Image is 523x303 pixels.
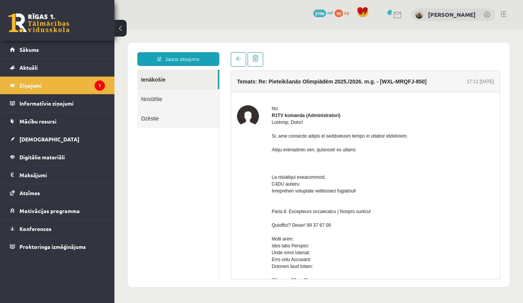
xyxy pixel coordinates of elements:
[19,95,105,112] legend: Informatīvie ziņojumi
[10,220,105,237] a: Konferences
[10,95,105,112] a: Informatīvie ziņojumi
[19,46,39,53] span: Sākums
[122,76,145,98] img: R1TV komanda
[19,118,56,125] span: Mācību resursi
[19,64,38,71] span: Aktuāli
[313,10,326,17] span: 2196
[23,40,103,60] a: Ienākošie
[8,13,69,32] a: Rīgas 1. Tālmācības vidusskola
[10,130,105,148] a: [DEMOGRAPHIC_DATA]
[19,136,79,143] span: [DEMOGRAPHIC_DATA]
[19,189,40,196] span: Atzīmes
[19,154,65,160] span: Digitālie materiāli
[10,184,105,202] a: Atzīmes
[23,79,105,99] a: Dzēstie
[10,202,105,220] a: Motivācijas programma
[19,207,80,214] span: Motivācijas programma
[157,83,226,89] strong: R1TV komanda (Administratori)
[23,60,105,79] a: Nosūtītie
[10,148,105,166] a: Digitālie materiāli
[122,49,312,55] h4: Temats: Re: Pieteikšanās Olimpiādēm 2025./2026. m.g. - [WXL-MRQFJ-850]
[19,243,86,250] span: Proktoringa izmēģinājums
[19,166,105,184] legend: Maksājumi
[344,10,349,16] span: xp
[415,11,423,19] img: Linda Burkovska
[95,80,105,91] i: 1
[19,77,105,94] legend: Ziņojumi
[157,76,380,83] div: No:
[10,59,105,76] a: Aktuāli
[23,23,105,37] a: Jauns ziņojums
[19,225,51,232] span: Konferences
[335,10,353,16] a: 90 xp
[10,77,105,94] a: Ziņojumi1
[428,11,476,18] a: [PERSON_NAME]
[10,112,105,130] a: Mācību resursi
[335,10,343,17] span: 90
[10,166,105,184] a: Maksājumi
[10,238,105,255] a: Proktoringa izmēģinājums
[10,41,105,58] a: Sākums
[352,49,380,56] div: 17:11 [DATE]
[327,10,333,16] span: mP
[313,10,333,16] a: 2196 mP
